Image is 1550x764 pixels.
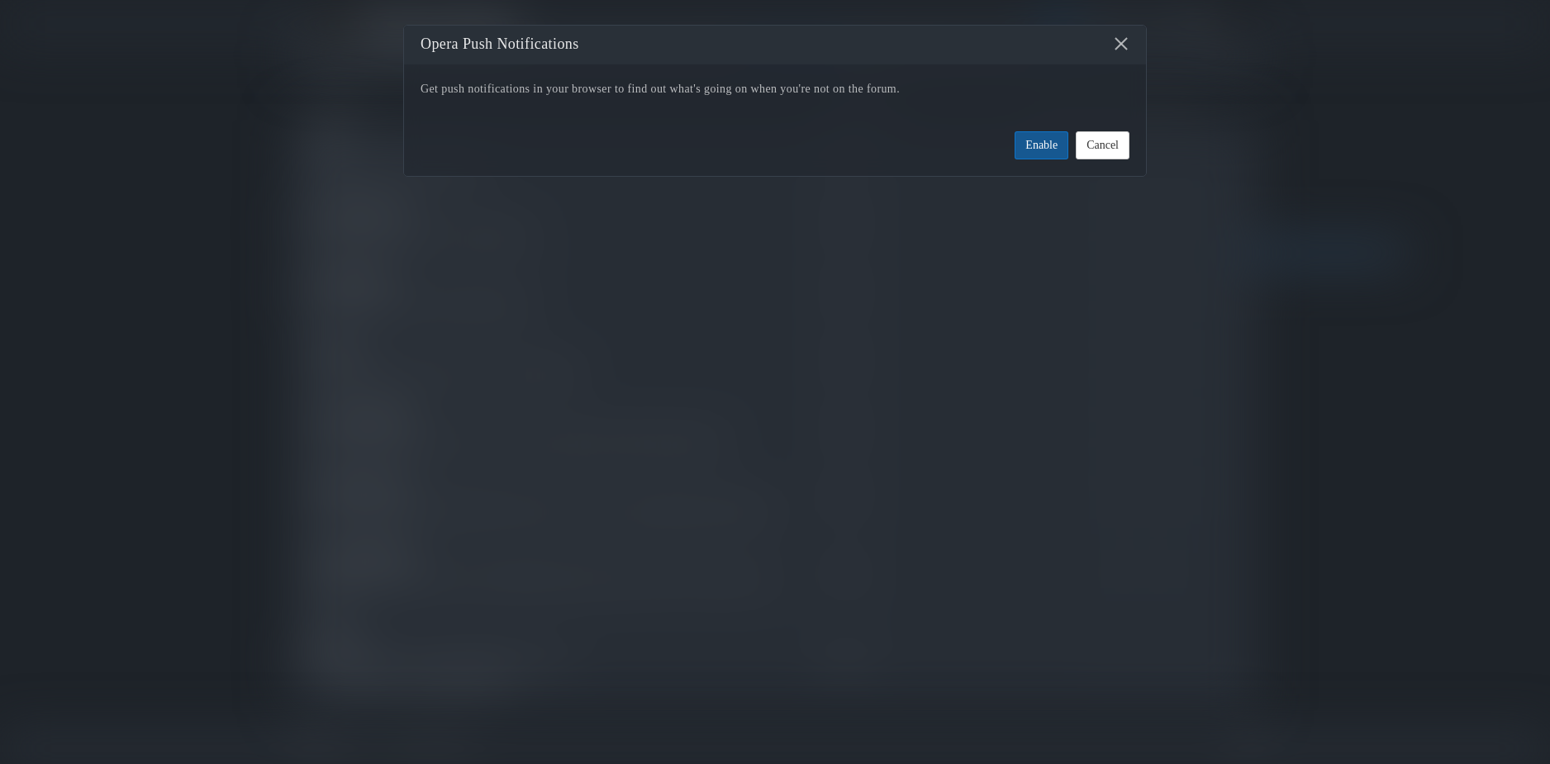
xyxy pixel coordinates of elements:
[1015,131,1068,159] button: Enable
[421,81,1129,97] p: Get push notifications in your browser to find out what's going on when you're not on the forum.
[463,36,579,52] span: Push Notifications
[421,36,459,52] span: Opera
[1076,131,1129,159] button: Cancel
[1113,36,1129,52] button: ×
